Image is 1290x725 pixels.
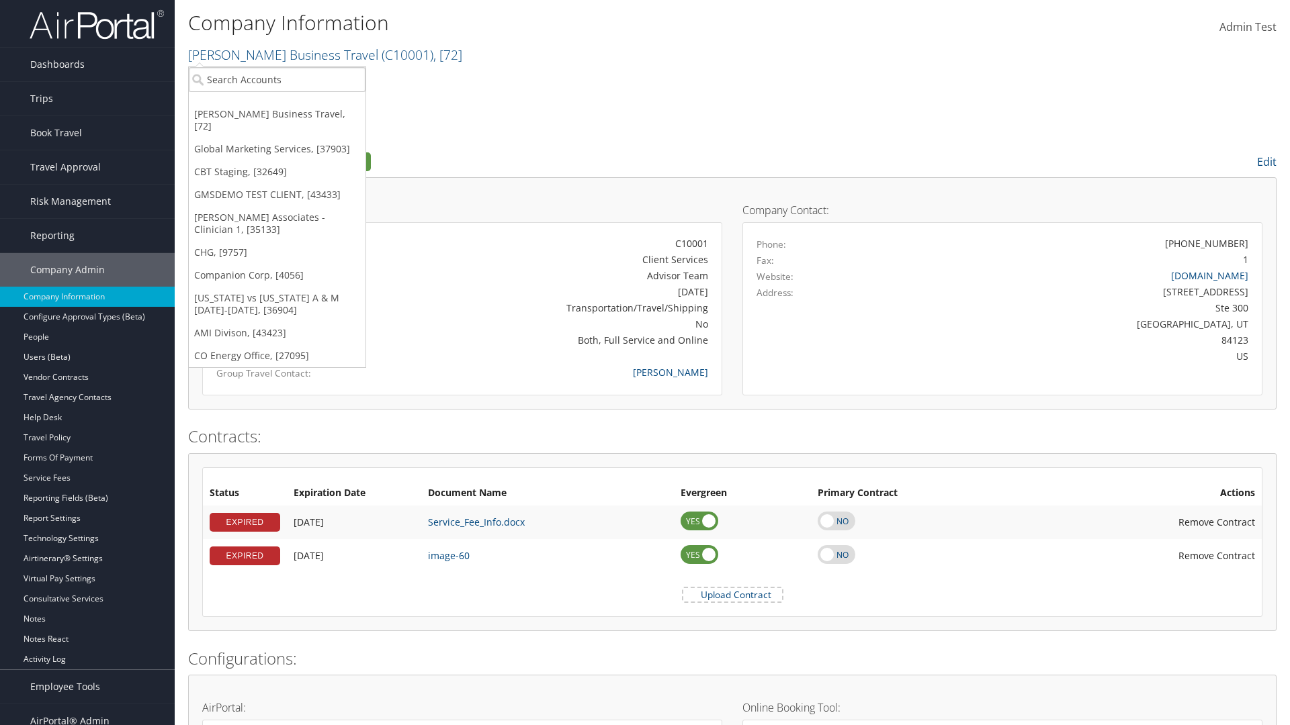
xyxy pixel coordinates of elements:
[1025,481,1262,505] th: Actions
[30,253,105,287] span: Company Admin
[387,269,708,283] div: Advisor Team
[1178,516,1255,528] span: Remove Contract
[30,9,164,40] img: airportal-logo.png
[1178,549,1255,562] span: Remove Contract
[30,116,82,150] span: Book Travel
[188,150,907,173] h2: Company Profile:
[428,549,470,562] a: image-60
[742,702,1262,713] h4: Online Booking Tool:
[216,367,367,380] label: Group Travel Contact:
[757,286,793,299] label: Address:
[210,546,280,565] div: EXPIRED
[1165,236,1248,250] div: [PHONE_NUMBER]
[294,516,324,528] span: [DATE]
[633,366,708,379] a: [PERSON_NAME]
[189,103,365,138] a: [PERSON_NAME] Business Travel, [72]
[1243,252,1248,267] div: 1
[189,206,365,241] a: [PERSON_NAME] Associates - Clinician 1, [35133]
[30,82,53,115] span: Trips
[30,670,100,704] span: Employee Tools
[188,46,462,64] a: [PERSON_NAME] Business Travel
[421,481,674,505] th: Document Name
[742,205,1262,215] h4: Company Contact:
[189,160,365,183] a: CBT Staging, [32649]
[885,317,1249,331] div: [GEOGRAPHIC_DATA], UT
[1257,154,1277,169] a: Edit
[387,236,708,250] div: C10001
[885,285,1249,299] div: [STREET_ADDRESS]
[428,516,525,528] a: Service_Fee_Info.docx
[1219,19,1277,34] span: Admin Test
[1171,269,1248,282] a: [DOMAIN_NAME]
[1165,542,1178,569] i: Remove Contract
[189,67,365,92] input: Search Accounts
[387,285,708,299] div: [DATE]
[885,333,1249,347] div: 84123
[189,241,365,264] a: CHG, [9757]
[387,301,708,315] div: Transportation/Travel/Shipping
[189,287,365,322] a: [US_STATE] vs [US_STATE] A & M [DATE]-[DATE], [36904]
[674,481,811,505] th: Evergreen
[294,550,415,562] div: Add/Edit Date
[30,219,75,252] span: Reporting
[189,138,365,160] a: Global Marketing Services, [37903]
[885,301,1249,315] div: Ste 300
[757,254,774,267] label: Fax:
[382,46,433,64] span: ( C10001 )
[885,349,1249,363] div: US
[683,588,782,601] label: Upload Contract
[188,647,1277,670] h2: Configurations:
[189,322,365,344] a: AMI Divison, [43423]
[757,270,793,283] label: Website:
[757,238,786,251] label: Phone:
[433,46,462,64] span: , [ 72 ]
[188,425,1277,448] h2: Contracts:
[189,183,365,206] a: GMSDEMO TEST CLIENT, [43433]
[387,252,708,267] div: Client Services
[1165,509,1178,535] i: Remove Contract
[202,205,722,215] h4: Account Details:
[30,150,101,184] span: Travel Approval
[30,48,85,81] span: Dashboards
[202,702,722,713] h4: AirPortal:
[189,264,365,287] a: Companion Corp, [4056]
[287,481,421,505] th: Expiration Date
[1219,7,1277,48] a: Admin Test
[189,344,365,367] a: CO Energy Office, [27095]
[210,513,280,532] div: EXPIRED
[387,333,708,347] div: Both, Full Service and Online
[294,549,324,562] span: [DATE]
[30,185,111,218] span: Risk Management
[203,481,287,505] th: Status
[188,9,914,37] h1: Company Information
[811,481,1025,505] th: Primary Contract
[294,516,415,528] div: Add/Edit Date
[387,317,708,331] div: No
